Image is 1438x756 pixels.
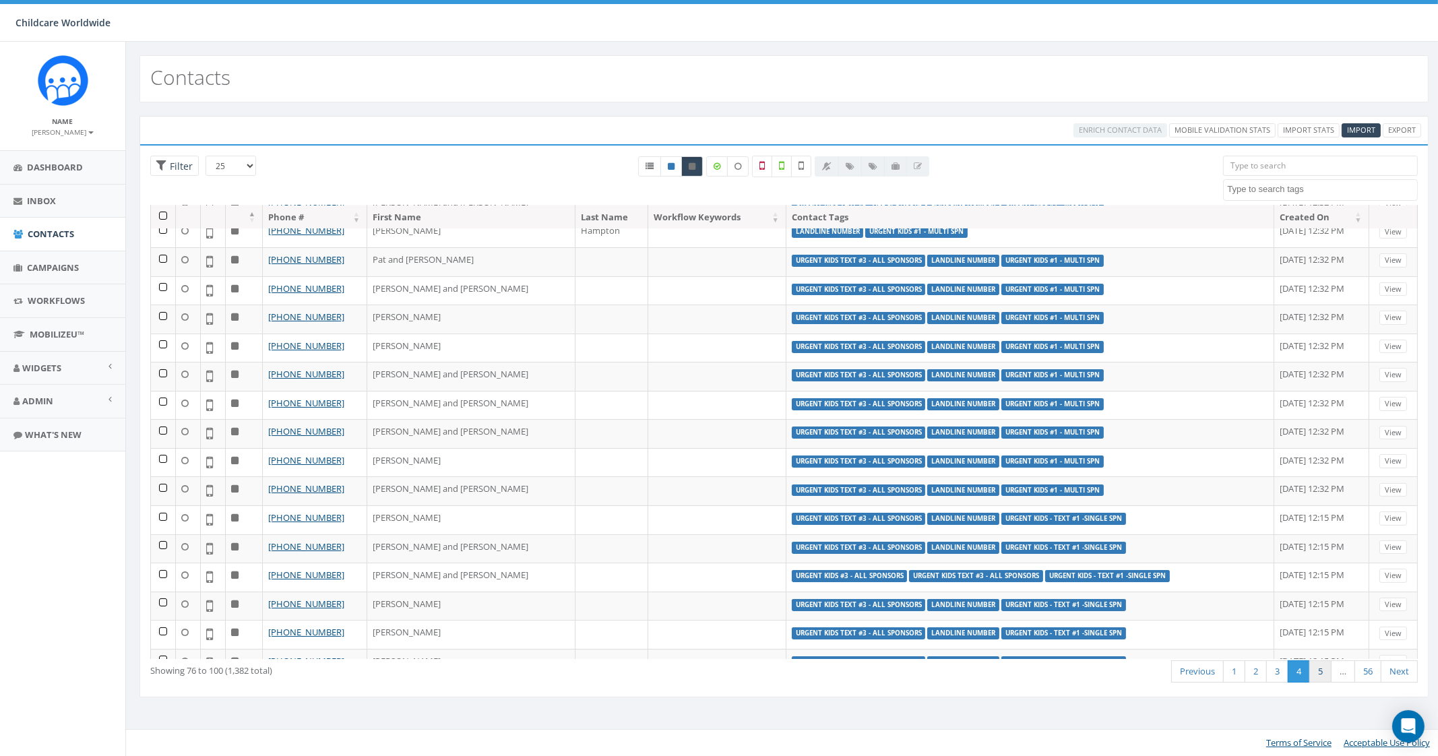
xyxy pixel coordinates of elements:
[1379,655,1407,669] a: View
[367,649,575,678] td: [PERSON_NAME]
[367,476,575,505] td: [PERSON_NAME] and [PERSON_NAME]
[1379,598,1407,612] a: View
[792,255,926,267] label: Urgent Kids Text #3 - All Sponsors
[1169,123,1276,137] a: Mobile Validation Stats
[1001,599,1126,611] label: Urgent Kids - Text #1 -Single Spn
[367,419,575,448] td: [PERSON_NAME] and [PERSON_NAME]
[268,598,344,610] a: [PHONE_NUMBER]
[1274,334,1369,363] td: [DATE] 12:32 PM
[268,282,344,294] a: [PHONE_NUMBER]
[1381,660,1418,683] a: Next
[32,127,94,137] small: [PERSON_NAME]
[1379,569,1407,583] a: View
[268,626,344,638] a: [PHONE_NUMBER]
[1347,125,1375,135] span: CSV files only
[1354,660,1381,683] a: 56
[1001,284,1104,296] label: Urgent Kids #1 - Multi Spn
[792,542,926,554] label: Urgent Kids Text #3 - All Sponsors
[1347,125,1375,135] span: Import
[1001,255,1104,267] label: Urgent Kids #1 - Multi Spn
[22,395,53,407] span: Admin
[1223,156,1417,176] input: Type to search
[1342,123,1381,137] a: Import
[268,340,344,352] a: [PHONE_NUMBER]
[1379,340,1407,354] a: View
[1379,311,1407,325] a: View
[706,156,728,177] label: Data Enriched
[792,484,926,497] label: Urgent Kids Text #3 - All Sponsors
[268,540,344,553] a: [PHONE_NUMBER]
[1274,276,1369,305] td: [DATE] 12:32 PM
[1223,660,1245,683] a: 1
[791,156,811,177] label: Not Validated
[1274,206,1369,229] th: Created On: activate to sort column ascending
[367,247,575,276] td: Pat and [PERSON_NAME]
[27,195,56,207] span: Inbox
[1383,123,1421,137] a: Export
[792,570,908,582] label: Urgent Kids #3 - All Sponsors
[575,218,648,247] td: Hampton
[792,599,926,611] label: Urgent Kids Text #3 - All Sponsors
[367,592,575,621] td: [PERSON_NAME]
[1309,660,1332,683] a: 5
[1379,627,1407,641] a: View
[1227,183,1416,195] textarea: Search
[660,156,682,177] a: Active
[1274,419,1369,448] td: [DATE] 12:32 PM
[792,656,926,668] label: Urgent Kids Text #3 - All Sponsors
[689,162,695,170] i: This phone number is unsubscribed and has opted-out of all texts.
[792,513,926,525] label: Urgent Kids Text #3 - All Sponsors
[1001,627,1126,639] label: Urgent Kids - Text #1 -Single Spn
[668,162,675,170] i: This phone number is subscribed and will receive texts.
[367,276,575,305] td: [PERSON_NAME] and [PERSON_NAME]
[1379,225,1407,239] a: View
[1274,362,1369,391] td: [DATE] 12:32 PM
[27,161,83,173] span: Dashboard
[1379,454,1407,468] a: View
[927,599,999,611] label: landline number
[927,484,999,497] label: landline number
[727,156,749,177] label: Data not Enriched
[1344,736,1430,749] a: Acceptable Use Policy
[1001,656,1126,668] label: Urgent Kids - Text #1 -Single Spn
[1001,427,1104,439] label: Urgent Kids #1 - Multi Spn
[1379,426,1407,440] a: View
[1045,570,1170,582] label: Urgent Kids - Text #1 -Single Spn
[30,328,84,340] span: MobilizeU™
[1274,592,1369,621] td: [DATE] 12:15 PM
[268,311,344,323] a: [PHONE_NUMBER]
[1379,368,1407,382] a: View
[648,206,786,229] th: Workflow Keywords: activate to sort column ascending
[263,206,367,229] th: Phone #: activate to sort column ascending
[367,505,575,534] td: [PERSON_NAME]
[268,224,344,237] a: [PHONE_NUMBER]
[1379,397,1407,411] a: View
[638,156,661,177] a: All contacts
[268,253,344,265] a: [PHONE_NUMBER]
[927,542,999,554] label: landline number
[166,160,193,172] span: Filter
[150,156,199,177] span: Advance Filter
[927,427,999,439] label: landline number
[367,391,575,420] td: [PERSON_NAME] and [PERSON_NAME]
[1001,484,1104,497] label: Urgent Kids #1 - Multi Spn
[1001,312,1104,324] label: Urgent Kids #1 - Multi Spn
[1379,282,1407,296] a: View
[28,228,74,240] span: Contacts
[927,627,999,639] label: landline number
[1331,660,1355,683] a: …
[792,427,926,439] label: Urgent Kids Text #3 - All Sponsors
[1001,341,1104,353] label: Urgent Kids #1 - Multi Spn
[28,294,85,307] span: Workflows
[1274,534,1369,563] td: [DATE] 12:15 PM
[1245,660,1267,683] a: 2
[27,261,79,274] span: Campaigns
[927,255,999,267] label: landline number
[1274,476,1369,505] td: [DATE] 12:32 PM
[1001,513,1126,525] label: Urgent Kids - Text #1 -Single Spn
[1274,563,1369,592] td: [DATE] 12:15 PM
[367,534,575,563] td: [PERSON_NAME] and [PERSON_NAME]
[16,16,111,29] span: Childcare Worldwide
[25,429,82,441] span: What's New
[927,513,999,525] label: landline number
